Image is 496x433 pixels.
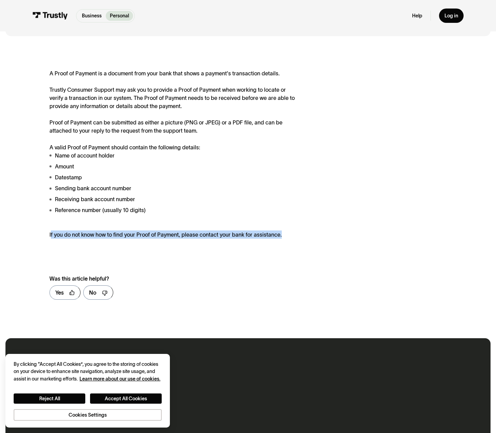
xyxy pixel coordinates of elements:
[82,12,102,19] p: Business
[49,285,81,300] a: Yes
[49,274,291,283] div: Was this article helpful?
[14,361,162,421] div: Privacy
[49,162,305,170] li: Amount
[49,184,305,192] li: Sending bank account number
[412,13,422,19] a: Help
[5,354,170,428] div: Cookie banner
[79,376,160,382] a: More information about your privacy, opens in a new tab
[14,409,162,421] button: Cookies Settings
[14,361,162,382] div: By clicking “Accept All Cookies”, you agree to the storing of cookies on your device to enhance s...
[49,151,305,160] li: Name of account holder
[14,393,85,404] button: Reject All
[89,288,97,297] div: No
[49,206,305,214] li: Reference number (usually 10 digits)
[78,11,106,21] a: Business
[49,69,305,239] div: A Proof of Payment is a document from your bank that shows a payment's transaction details. Trust...
[49,173,305,181] li: Datestamp
[90,393,162,404] button: Accept All Cookies
[106,11,133,21] a: Personal
[110,12,129,19] p: Personal
[439,9,464,23] a: Log in
[83,285,113,300] a: No
[444,13,458,19] div: Log in
[49,195,305,203] li: Receiving bank account number
[55,288,64,297] div: Yes
[32,12,68,19] img: Trustly Logo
